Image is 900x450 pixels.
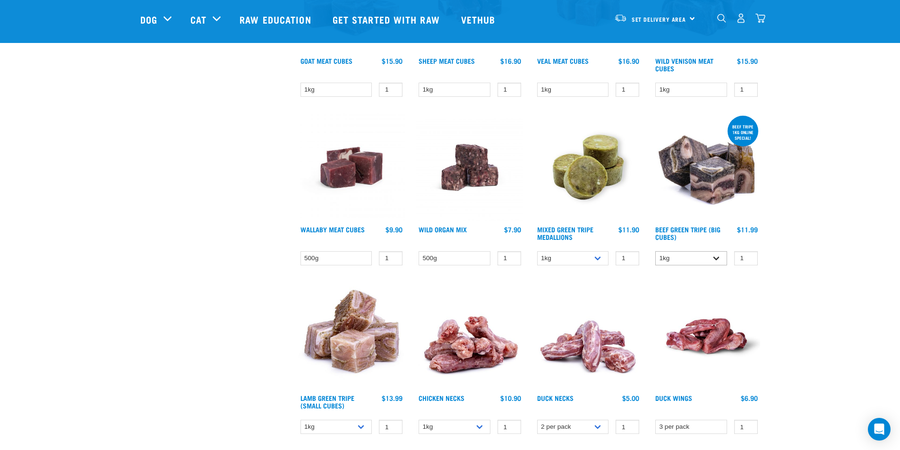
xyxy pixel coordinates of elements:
input: 1 [497,83,521,97]
a: Sheep Meat Cubes [419,59,475,62]
input: 1 [497,251,521,266]
img: home-icon-1@2x.png [717,14,726,23]
a: Get started with Raw [323,0,452,38]
img: home-icon@2x.png [755,13,765,23]
img: Pile Of Chicken Necks For Pets [416,282,523,390]
a: Goat Meat Cubes [300,59,352,62]
div: $7.90 [504,226,521,233]
div: Beef tripe 1kg online special! [728,119,758,145]
img: 1133 Green Tripe Lamb Small Cubes 01 [298,282,405,390]
a: Mixed Green Tripe Medallions [537,228,593,238]
div: $9.90 [386,226,403,233]
img: Mixed Green Tripe [535,114,642,221]
div: $16.90 [500,57,521,65]
div: $11.90 [618,226,639,233]
input: 1 [379,251,403,266]
a: Beef Green Tripe (Big Cubes) [655,228,720,238]
a: Lamb Green Tripe (Small Cubes) [300,396,354,407]
img: Raw Essentials Duck Wings Raw Meaty Bones For Pets [653,282,760,390]
input: 1 [734,83,758,97]
div: $16.90 [618,57,639,65]
a: Dog [140,12,157,26]
div: $15.90 [737,57,758,65]
input: 1 [616,420,639,434]
img: 1044 Green Tripe Beef [653,114,760,221]
div: $13.99 [382,394,403,402]
a: Wild Venison Meat Cubes [655,59,713,70]
a: Vethub [452,0,507,38]
input: 1 [734,251,758,266]
input: 1 [379,420,403,434]
img: Wallaby Meat Cubes [298,114,405,221]
input: 1 [379,83,403,97]
div: $15.90 [382,57,403,65]
a: Wallaby Meat Cubes [300,228,365,231]
input: 1 [734,420,758,434]
a: Raw Education [230,0,323,38]
img: van-moving.png [614,14,627,22]
a: Chicken Necks [419,396,464,399]
a: Wild Organ Mix [419,228,467,231]
div: $6.90 [741,394,758,402]
img: Wild Organ Mix [416,114,523,221]
div: $5.00 [622,394,639,402]
img: user.png [736,13,746,23]
span: Set Delivery Area [632,17,686,21]
img: Pile Of Duck Necks For Pets [535,282,642,390]
input: 1 [616,83,639,97]
a: Duck Wings [655,396,692,399]
div: Open Intercom Messenger [868,418,891,441]
div: $11.99 [737,226,758,233]
div: $10.90 [500,394,521,402]
input: 1 [497,420,521,434]
a: Duck Necks [537,396,574,399]
a: Veal Meat Cubes [537,59,589,62]
a: Cat [190,12,206,26]
input: 1 [616,251,639,266]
